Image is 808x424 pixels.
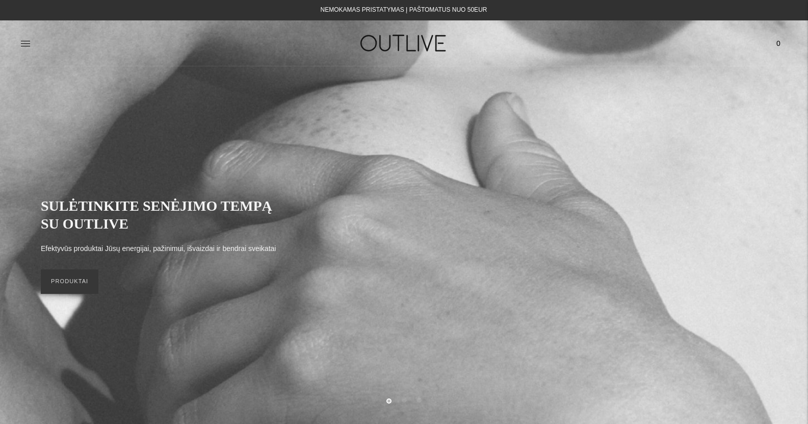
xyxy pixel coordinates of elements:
h2: SULĖTINKITE SENĖJIMO TEMPĄ SU OUTLIVE [41,197,285,233]
button: Move carousel to slide 2 [402,397,407,403]
p: Efektyvūs produktai Jūsų energijai, pažinimui, išvaizdai ir bendrai sveikatai [41,243,276,255]
a: 0 [769,32,788,55]
a: PRODUKTAI [41,269,98,294]
button: Move carousel to slide 3 [416,397,422,403]
img: OUTLIVE [341,26,468,61]
div: NEMOKAMAS PRISTATYMAS Į PAŠTOMATUS NUO 50EUR [321,4,487,16]
span: 0 [771,36,786,51]
button: Move carousel to slide 1 [386,398,392,404]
